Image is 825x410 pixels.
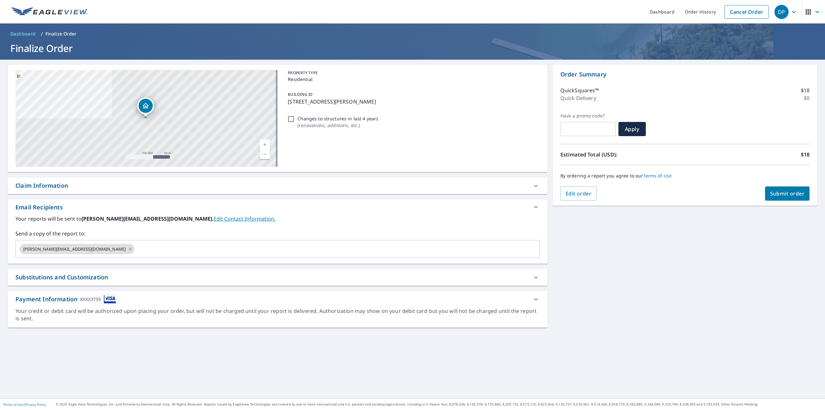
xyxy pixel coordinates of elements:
a: Privacy Policy [25,402,46,407]
a: Cancel Order [724,5,769,19]
div: Your credit or debit card will be authorized upon placing your order, but will not be charged unt... [15,307,540,322]
nav: breadcrumb [8,29,817,39]
p: © 2025 Eagle View Technologies, Inc. and Pictometry International Corp. All Rights Reserved. Repo... [56,402,822,407]
p: [STREET_ADDRESS][PERSON_NAME] [288,98,537,105]
p: Order Summary [560,70,810,79]
label: Have a promo code? [560,113,616,119]
div: [PERSON_NAME][EMAIL_ADDRESS][DOMAIN_NAME] [19,244,134,254]
p: QuickSquares™ [560,86,599,94]
div: Claim Information [15,181,68,190]
div: Substitutions and Customization [8,269,548,285]
p: Residential [288,76,537,83]
span: Edit order [566,190,592,197]
div: Email Recipients [8,199,548,215]
span: Dashboard [10,31,36,37]
a: EditContactInfo [214,215,276,222]
p: Estimated Total (USD): [560,151,685,158]
p: Quick Delivery [560,94,596,102]
p: | [3,403,46,406]
a: Terms of Use [643,173,672,179]
span: [PERSON_NAME][EMAIL_ADDRESS][DOMAIN_NAME] [19,246,130,252]
h1: Finalize Order [8,42,817,55]
a: Current Level 17, Zoom Out [260,149,270,159]
div: Payment Information [15,295,116,304]
li: / [41,30,43,38]
p: $0 [804,94,810,102]
p: Changes to structures in last 4 years [297,115,378,122]
label: Send a copy of the report to: [15,230,540,237]
img: cardImage [104,295,116,304]
div: DP [774,5,789,19]
div: Dropped pin, building 1, Residential property, 1010 Wellington Rd Lawrence, KS 66049 [137,97,154,117]
label: Your reports will be sent to [15,215,540,223]
div: Email Recipients [15,203,63,212]
p: By ordering a report you agree to our [560,173,810,179]
p: $18 [801,86,810,94]
p: BUILDING ID [288,92,313,97]
div: Payment InformationXXXX3735cardImage [8,291,548,307]
a: Terms of Use [3,402,23,407]
div: Substitutions and Customization [15,273,108,282]
button: Apply [618,122,646,136]
b: [PERSON_NAME][EMAIL_ADDRESS][DOMAIN_NAME]. [82,215,214,222]
p: Finalize Order [45,31,77,37]
p: PROPERTY TYPE [288,70,537,76]
span: Apply [624,125,641,133]
button: Submit order [765,186,810,201]
a: Dashboard [8,29,38,39]
p: $18 [801,151,810,158]
p: ( renovations, additions, etc. ) [297,122,378,129]
a: Current Level 17, Zoom In [260,140,270,149]
img: EV Logo [12,7,88,17]
div: Claim Information [8,177,548,194]
div: XXXX3735 [80,295,101,304]
span: Submit order [770,190,805,197]
button: Edit order [560,186,597,201]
